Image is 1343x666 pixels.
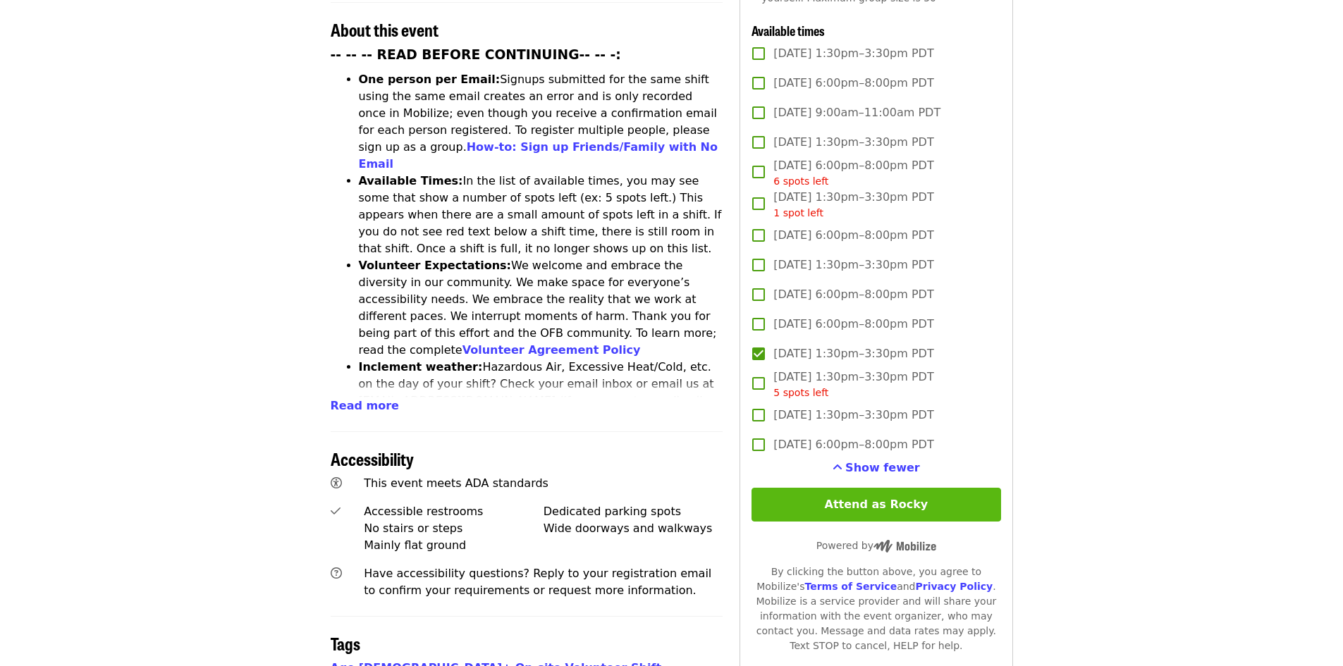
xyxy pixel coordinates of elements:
span: This event meets ADA standards [364,476,548,490]
span: [DATE] 6:00pm–8:00pm PDT [773,436,933,453]
span: [DATE] 1:30pm–3:30pm PDT [773,45,933,62]
span: [DATE] 6:00pm–8:00pm PDT [773,316,933,333]
span: Show fewer [845,461,920,474]
span: [DATE] 6:00pm–8:00pm PDT [773,227,933,244]
li: Signups submitted for the same shift using the same email creates an error and is only recorded o... [359,71,723,173]
span: 5 spots left [773,387,828,398]
span: [DATE] 1:30pm–3:30pm PDT [773,369,933,400]
a: Privacy Policy [915,581,993,592]
strong: Available Times: [359,174,463,187]
span: [DATE] 6:00pm–8:00pm PDT [773,157,933,189]
strong: Volunteer Expectations: [359,259,512,272]
a: Volunteer Agreement Policy [462,343,641,357]
li: In the list of available times, you may see some that show a number of spots left (ex: 5 spots le... [359,173,723,257]
i: check icon [331,505,341,518]
a: How-to: Sign up Friends/Family with No Email [359,140,718,171]
span: 6 spots left [773,175,828,187]
span: 1 spot left [773,207,823,218]
div: Dedicated parking spots [544,503,723,520]
span: [DATE] 1:30pm–3:30pm PDT [773,189,933,221]
span: About this event [331,17,439,42]
div: Wide doorways and walkways [544,520,723,537]
span: [DATE] 1:30pm–3:30pm PDT [773,257,933,273]
img: Powered by Mobilize [873,540,936,553]
div: No stairs or steps [364,520,544,537]
li: Hazardous Air, Excessive Heat/Cold, etc. on the day of your shift? Check your email inbox or emai... [359,359,723,443]
span: Accessibility [331,446,414,471]
strong: Inclement weather: [359,360,483,374]
button: Read more [331,397,399,414]
span: Tags [331,631,360,655]
span: [DATE] 1:30pm–3:30pm PDT [773,407,933,424]
strong: -- -- -- READ BEFORE CONTINUING-- -- -: [331,47,621,62]
span: Read more [331,399,399,412]
button: Attend as Rocky [752,488,1000,522]
span: Have accessibility questions? Reply to your registration email to confirm your requirements or re... [364,567,711,597]
span: [DATE] 6:00pm–8:00pm PDT [773,75,933,92]
span: [DATE] 9:00am–11:00am PDT [773,104,940,121]
span: Powered by [816,540,936,551]
li: We welcome and embrace the diversity in our community. We make space for everyone’s accessibility... [359,257,723,359]
i: question-circle icon [331,567,342,580]
div: Accessible restrooms [364,503,544,520]
span: [DATE] 1:30pm–3:30pm PDT [773,134,933,151]
span: [DATE] 1:30pm–3:30pm PDT [773,345,933,362]
i: universal-access icon [331,476,342,490]
span: [DATE] 6:00pm–8:00pm PDT [773,286,933,303]
div: Mainly flat ground [364,537,544,554]
a: Terms of Service [804,581,897,592]
div: By clicking the button above, you agree to Mobilize's and . Mobilize is a service provider and wi... [752,565,1000,653]
strong: One person per Email: [359,73,501,86]
button: See more timeslots [833,460,920,476]
span: Available times [752,21,825,39]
